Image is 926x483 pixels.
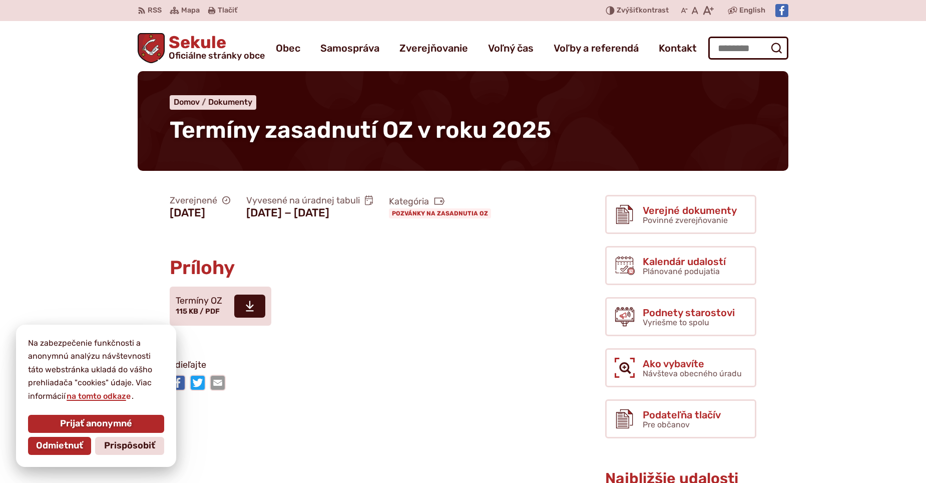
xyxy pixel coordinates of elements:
[276,34,300,62] a: Obec
[170,195,230,206] span: Zverejnené
[165,34,265,60] span: Sekule
[176,307,220,316] span: 115 KB / PDF
[28,415,164,433] button: Prijať anonymné
[659,34,697,62] a: Kontakt
[210,375,226,391] img: Zdieľať e-mailom
[170,287,271,326] a: Termíny OZ 115 KB / PDF
[138,33,165,63] img: Prejsť na domovskú stránku
[643,256,726,267] span: Kalendár udalostí
[169,51,265,60] span: Oficiálne stránky obce
[399,34,468,62] a: Zverejňovanie
[170,116,551,144] span: Termíny zasadnutí OZ v roku 2025
[246,206,373,219] figcaption: [DATE] − [DATE]
[605,399,756,438] a: Podateľňa tlačív Pre občanov
[643,369,742,378] span: Návšteva obecného úradu
[643,267,720,276] span: Plánované podujatia
[605,297,756,336] a: Podnety starostovi Vyriešme to spolu
[643,358,742,369] span: Ako vybavíte
[148,5,162,17] span: RSS
[170,375,186,391] img: Zdieľať na Facebooku
[170,358,525,373] p: Zdieľajte
[320,34,379,62] a: Samospráva
[246,195,373,206] span: Vyvesené na úradnej tabuli
[28,337,164,403] p: Na zabezpečenie funkčnosti a anonymnú analýzu návštevnosti táto webstránka ukladá do vášho prehli...
[28,437,91,455] button: Odmietnuť
[389,208,491,218] a: Pozvánky na zasadnutia OZ
[643,215,728,225] span: Povinné zverejňovanie
[605,246,756,285] a: Kalendár udalostí Plánované podujatia
[643,307,735,318] span: Podnety starostovi
[488,34,534,62] a: Voľný čas
[36,440,83,451] span: Odmietnuť
[138,33,265,63] a: Logo Sekule, prejsť na domovskú stránku.
[643,409,721,420] span: Podateľňa tlačív
[190,375,206,391] img: Zdieľať na Twitteri
[218,7,237,15] span: Tlačiť
[643,205,737,216] span: Verejné dokumenty
[208,97,252,107] a: Dokumenty
[605,348,756,387] a: Ako vybavíte Návšteva obecného úradu
[104,440,155,451] span: Prispôsobiť
[170,258,525,279] h2: Prílohy
[389,196,495,207] span: Kategória
[739,5,765,17] span: English
[174,97,208,107] a: Domov
[643,420,690,429] span: Pre občanov
[617,7,669,15] span: kontrast
[176,296,222,306] span: Termíny OZ
[181,5,200,17] span: Mapa
[60,418,132,429] span: Prijať anonymné
[95,437,164,455] button: Prispôsobiť
[554,34,639,62] a: Voľby a referendá
[737,5,767,17] a: English
[643,318,709,327] span: Vyriešme to spolu
[617,6,639,15] span: Zvýšiť
[66,391,132,401] a: na tomto odkaze
[174,97,200,107] span: Domov
[170,206,230,219] figcaption: [DATE]
[605,195,756,234] a: Verejné dokumenty Povinné zverejňovanie
[775,4,788,17] img: Prejsť na Facebook stránku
